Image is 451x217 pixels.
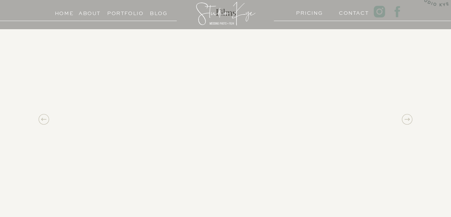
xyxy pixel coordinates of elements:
[51,22,400,217] iframe: EVHmWCmDaFY
[52,9,76,15] a: Home
[107,9,136,15] a: Portfolio
[296,8,320,14] a: PRICING
[339,8,363,14] a: Contact
[79,9,101,15] a: About
[136,8,315,20] h2: Films
[144,9,173,15] a: Blog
